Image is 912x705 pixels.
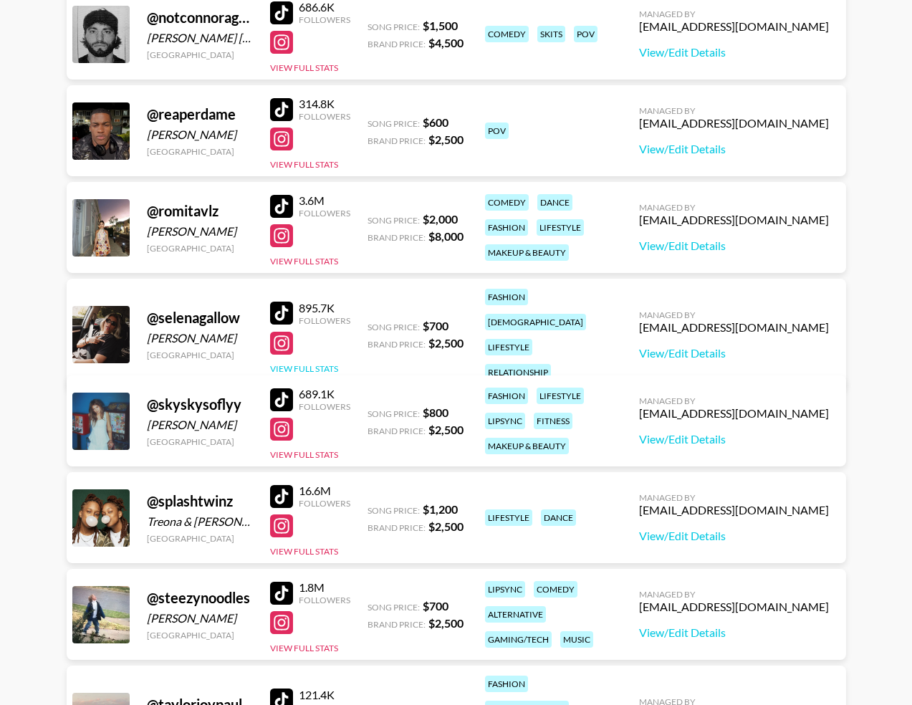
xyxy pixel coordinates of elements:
div: music [560,631,593,648]
button: View Full Stats [270,449,338,460]
strong: $ 2,500 [428,423,464,436]
span: Brand Price: [368,426,426,436]
div: 689.1K [299,387,350,401]
div: Followers [299,14,350,25]
div: fashion [485,289,528,305]
span: Song Price: [368,118,420,129]
div: [EMAIL_ADDRESS][DOMAIN_NAME] [639,19,829,34]
div: makeup & beauty [485,438,569,454]
div: [PERSON_NAME] [147,224,253,239]
div: Followers [299,595,350,605]
span: Song Price: [368,21,420,32]
div: [DEMOGRAPHIC_DATA] [485,314,586,330]
span: Song Price: [368,215,420,226]
div: 3.6M [299,193,350,208]
div: lipsync [485,581,525,598]
div: Managed By [639,395,829,406]
div: gaming/tech [485,631,552,648]
a: View/Edit Details [639,529,829,543]
div: 16.6M [299,484,350,498]
div: [PERSON_NAME] [147,418,253,432]
div: Followers [299,498,350,509]
div: [EMAIL_ADDRESS][DOMAIN_NAME] [639,320,829,335]
div: [PERSON_NAME] [147,331,253,345]
strong: $ 700 [423,599,448,613]
div: relationship [485,364,551,380]
div: alternative [485,606,546,623]
div: @ notconnoragain [147,9,253,27]
a: View/Edit Details [639,432,829,446]
span: Song Price: [368,322,420,332]
span: Song Price: [368,505,420,516]
div: lifestyle [537,388,584,404]
div: Managed By [639,310,829,320]
div: 895.7K [299,301,350,315]
strong: $ 2,500 [428,519,464,533]
div: Followers [299,401,350,412]
strong: $ 600 [423,115,448,129]
span: Brand Price: [368,232,426,243]
div: fashion [485,676,528,692]
div: comedy [485,194,529,211]
a: View/Edit Details [639,239,829,253]
button: View Full Stats [270,256,338,267]
a: View/Edit Details [639,346,829,360]
div: Managed By [639,105,829,116]
div: Followers [299,208,350,219]
strong: $ 2,500 [428,616,464,630]
div: Managed By [639,202,829,213]
div: fashion [485,219,528,236]
div: 314.8K [299,97,350,111]
div: pov [574,26,597,42]
div: lifestyle [485,339,532,355]
div: comedy [534,581,577,598]
strong: $ 2,500 [428,133,464,146]
div: [EMAIL_ADDRESS][DOMAIN_NAME] [639,406,829,421]
div: @ splashtwinz [147,492,253,510]
div: fashion [485,388,528,404]
span: Brand Price: [368,339,426,350]
div: [PERSON_NAME] [147,128,253,142]
div: comedy [485,26,529,42]
span: Brand Price: [368,522,426,533]
div: [GEOGRAPHIC_DATA] [147,243,253,254]
strong: $ 1,200 [423,502,458,516]
button: View Full Stats [270,363,338,374]
span: Brand Price: [368,39,426,49]
button: View Full Stats [270,546,338,557]
div: lifestyle [537,219,584,236]
a: View/Edit Details [639,142,829,156]
div: [GEOGRAPHIC_DATA] [147,146,253,157]
div: [EMAIL_ADDRESS][DOMAIN_NAME] [639,116,829,130]
div: [EMAIL_ADDRESS][DOMAIN_NAME] [639,600,829,614]
div: @ reaperdame [147,105,253,123]
strong: $ 1,500 [423,19,458,32]
strong: $ 4,500 [428,36,464,49]
div: [PERSON_NAME] [147,611,253,625]
div: 1.8M [299,580,350,595]
div: Managed By [639,9,829,19]
div: fitness [534,413,572,429]
div: Treona & [PERSON_NAME] [147,514,253,529]
div: lipsync [485,413,525,429]
div: lifestyle [485,509,532,526]
div: @ skyskysoflyy [147,395,253,413]
a: View/Edit Details [639,45,829,59]
div: Followers [299,315,350,326]
div: [GEOGRAPHIC_DATA] [147,49,253,60]
div: [GEOGRAPHIC_DATA] [147,436,253,447]
div: [GEOGRAPHIC_DATA] [147,533,253,544]
div: [EMAIL_ADDRESS][DOMAIN_NAME] [639,503,829,517]
strong: $ 800 [423,406,448,419]
div: @ steezynoodles [147,589,253,607]
div: [GEOGRAPHIC_DATA] [147,630,253,641]
strong: $ 8,000 [428,229,464,243]
div: pov [485,123,509,139]
strong: $ 700 [423,319,448,332]
div: Managed By [639,589,829,600]
div: 121.4K [299,688,350,702]
div: @ selenagallow [147,309,253,327]
div: Managed By [639,492,829,503]
div: [EMAIL_ADDRESS][DOMAIN_NAME] [639,213,829,227]
button: View Full Stats [270,62,338,73]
